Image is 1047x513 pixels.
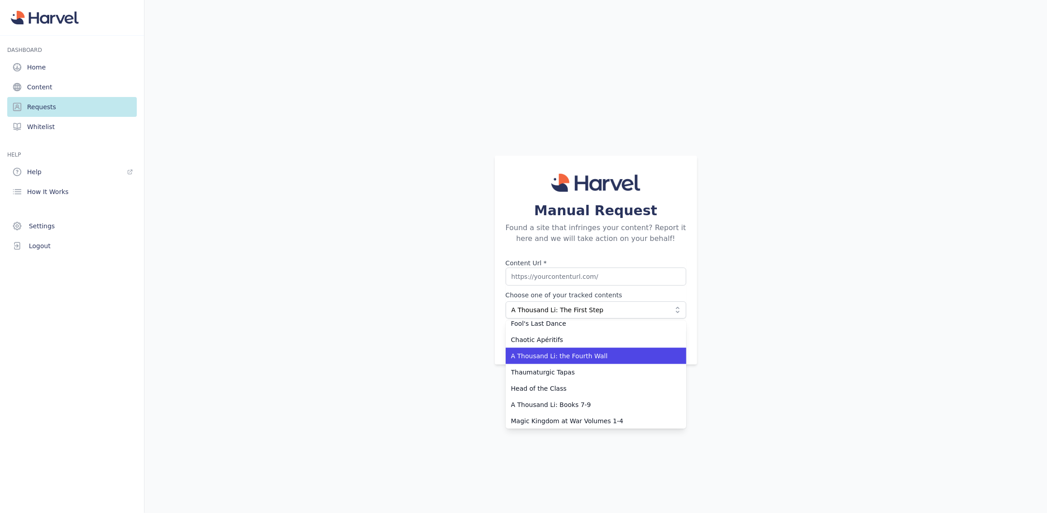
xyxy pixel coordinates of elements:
span: Help [27,167,42,176]
img: Harvel [551,174,640,192]
span: Content [27,83,52,92]
label: Choose one of your tracked contents [506,291,686,300]
span: Head of the Class [511,384,670,393]
span: Whitelist [27,122,55,131]
span: Magic Kingdom at War Volumes 1-4 [511,416,670,425]
span: Thaumaturgic Tapas [511,368,670,377]
span: Home [27,63,46,72]
label: Content Url * [506,259,686,268]
a: Requests [7,97,137,117]
p: Found a site that infringes your content? Report it here and we will take action on your behalf! [506,222,686,244]
span: Chaotic Apéritifs [511,335,670,344]
h3: HELP [7,151,137,158]
button: Logout [7,236,137,256]
input: https://yourcontenturl.com/ [506,268,686,286]
span: How It Works [27,187,69,196]
h2: Manual Request [506,203,686,219]
a: Whitelist [7,117,137,137]
span: A Thousand Li: the Fourth Wall [511,351,670,360]
a: How It Works [7,182,137,202]
img: Harvel [11,11,79,24]
a: Content [7,77,137,97]
a: Help [7,162,137,182]
a: Settings [7,216,137,236]
span: Settings [29,222,55,231]
span: Requests [27,102,56,111]
span: Logout [29,241,51,250]
span: A Thousand Li: Books 7-9 [511,400,670,409]
span: Fool's Last Dance [511,319,670,328]
a: Home [7,57,137,77]
span: A Thousand Li: The First Step [512,305,668,314]
h3: Dashboard [7,46,137,54]
button: A Thousand Li: The First Step [506,301,686,319]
